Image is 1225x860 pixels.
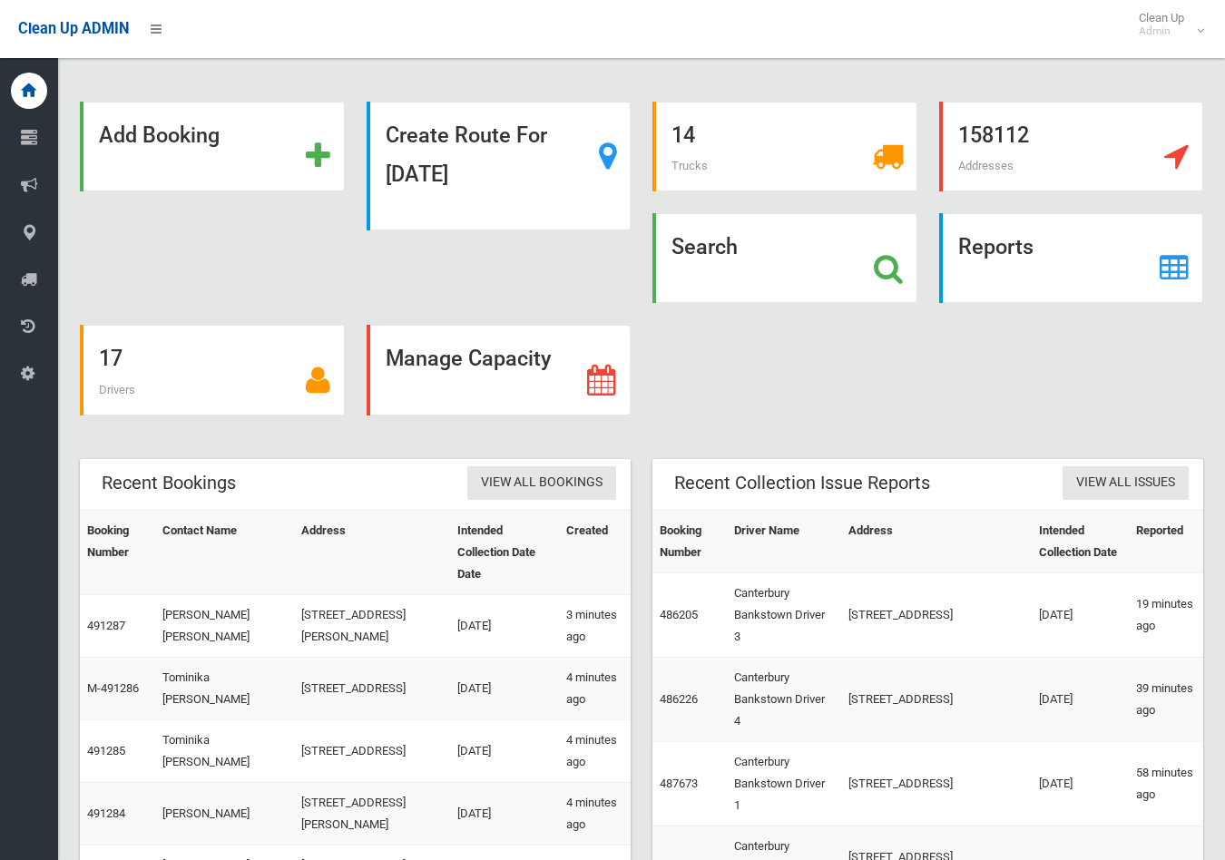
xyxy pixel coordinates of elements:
strong: 158112 [958,122,1029,148]
td: Tominika [PERSON_NAME] [155,657,295,719]
a: 487673 [660,777,698,790]
td: Tominika [PERSON_NAME] [155,719,295,782]
td: [STREET_ADDRESS] [841,657,1032,741]
td: [DATE] [1032,572,1129,657]
span: Addresses [958,159,1014,172]
th: Intended Collection Date Date [450,510,559,594]
strong: Search [671,234,738,259]
small: Admin [1139,24,1184,38]
th: Intended Collection Date [1032,510,1129,572]
a: 491284 [87,806,125,820]
td: [DATE] [450,657,559,719]
td: [DATE] [1032,657,1129,741]
th: Booking Number [652,510,727,572]
a: 486205 [660,608,698,621]
th: Booking Number [80,510,155,594]
span: Trucks [671,159,708,172]
a: 17 Drivers [80,325,345,415]
td: 4 minutes ago [559,657,631,719]
a: 158112 Addresses [939,102,1204,191]
a: Search [652,213,917,303]
a: View All Issues [1063,466,1189,500]
td: Canterbury Bankstown Driver 1 [727,741,840,826]
a: Create Route For [DATE] [367,102,632,230]
strong: Manage Capacity [386,346,551,371]
td: [STREET_ADDRESS][PERSON_NAME] [294,594,449,657]
th: Created [559,510,631,594]
th: Address [294,510,449,594]
a: 486226 [660,692,698,706]
span: Drivers [99,383,135,396]
a: Reports [939,213,1204,303]
td: [DATE] [450,719,559,782]
td: 4 minutes ago [559,719,631,782]
header: Recent Collection Issue Reports [652,465,952,501]
td: [STREET_ADDRESS] [841,572,1032,657]
td: [DATE] [1032,741,1129,826]
a: 491287 [87,619,125,632]
header: Recent Bookings [80,465,258,501]
td: [STREET_ADDRESS] [294,719,449,782]
th: Driver Name [727,510,840,572]
a: 491285 [87,744,125,757]
td: 39 minutes ago [1129,657,1203,741]
span: Clean Up [1130,11,1202,38]
strong: 14 [671,122,695,148]
td: 4 minutes ago [559,782,631,845]
a: Manage Capacity [367,325,632,415]
strong: Create Route For [DATE] [386,122,547,187]
strong: 17 [99,346,122,371]
th: Reported [1129,510,1203,572]
a: 14 Trucks [652,102,917,191]
td: 58 minutes ago [1129,741,1203,826]
strong: Add Booking [99,122,220,148]
span: Clean Up ADMIN [18,20,129,37]
th: Address [841,510,1032,572]
a: M-491286 [87,681,139,695]
td: Canterbury Bankstown Driver 4 [727,657,840,741]
td: [PERSON_NAME] [155,782,295,845]
td: [STREET_ADDRESS] [294,657,449,719]
strong: Reports [958,234,1034,259]
td: 3 minutes ago [559,594,631,657]
td: [STREET_ADDRESS][PERSON_NAME] [294,782,449,845]
th: Contact Name [155,510,295,594]
td: [PERSON_NAME] [PERSON_NAME] [155,594,295,657]
td: [STREET_ADDRESS] [841,741,1032,826]
td: Canterbury Bankstown Driver 3 [727,572,840,657]
td: [DATE] [450,594,559,657]
a: Add Booking [80,102,345,191]
a: View All Bookings [467,466,616,500]
td: 19 minutes ago [1129,572,1203,657]
td: [DATE] [450,782,559,845]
